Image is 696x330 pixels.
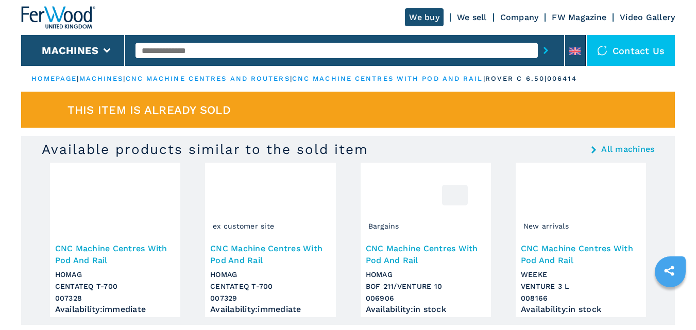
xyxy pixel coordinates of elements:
a: CNC Machine Centres With Pod And Rail WEEKE VENTURE 3 LNew arrivalsCNC Machine Centres With Pod A... [516,163,646,317]
h3: CNC Machine Centres With Pod And Rail [55,242,175,266]
span: This item is already sold [67,104,231,116]
button: Machines [42,44,98,57]
p: rover c 6.50 | [485,74,547,83]
a: cnc machine centres with pod and rail [292,75,483,82]
a: Company [500,12,539,22]
h3: HOMAG CENTATEQ T-700 007329 [210,269,330,304]
img: Ferwood [21,6,95,29]
a: machines [79,75,124,82]
div: Availability : in stock [366,307,486,312]
span: | [77,75,79,82]
h3: CNC Machine Centres With Pod And Rail [521,242,641,266]
iframe: Chat [652,284,688,322]
a: We buy [405,8,444,26]
a: cnc machine centres and routers [126,75,290,82]
h3: WEEKE VENTURE 3 L 008166 [521,269,641,304]
a: We sell [457,12,487,22]
a: sharethis [656,258,682,284]
div: Contact us [587,35,675,66]
a: FW Magazine [552,12,606,22]
h3: HOMAG CENTATEQ T-700 007328 [55,269,175,304]
div: Availability : in stock [521,307,641,312]
p: 006414 [547,74,577,83]
span: ex customer site [210,218,277,234]
h3: CNC Machine Centres With Pod And Rail [210,242,330,266]
a: Video Gallery [620,12,675,22]
div: Availability : immediate [210,307,330,312]
a: CNC Machine Centres With Pod And Rail HOMAG CENTATEQ T-700ex customer siteCNC Machine Centres Wit... [205,163,335,317]
a: All machines [601,145,654,153]
span: Bargains [366,218,402,234]
h3: CNC Machine Centres With Pod And Rail [366,242,486,266]
span: | [290,75,292,82]
a: HOMEPAGE [31,75,77,82]
span: | [123,75,125,82]
span: | [483,75,485,82]
h3: Available products similar to the sold item [42,141,368,158]
a: CNC Machine Centres With Pod And Rail HOMAG BOF 211/VENTURE 10Bargains006906CNC Machine Centres W... [361,163,491,317]
h3: HOMAG BOF 211/VENTURE 10 006906 [366,269,486,304]
button: submit-button [538,39,554,62]
img: Contact us [597,45,607,56]
span: New arrivals [521,218,571,234]
a: CNC Machine Centres With Pod And Rail HOMAG CENTATEQ T-700CNC Machine Centres With Pod And RailHO... [50,163,180,317]
div: Availability : immediate [55,307,175,312]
